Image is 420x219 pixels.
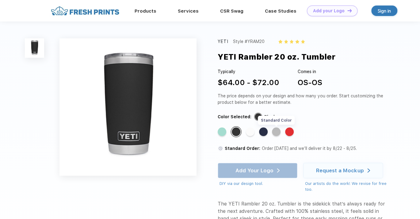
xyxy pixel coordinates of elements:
[316,167,364,174] div: Request a Mockup
[135,8,156,14] a: Products
[25,38,44,58] img: func=resize&h=100
[218,51,335,63] div: YETI Rambler 20 oz. Tumbler
[272,127,281,136] div: Stainless Steel
[218,114,251,120] div: Color Selected:
[220,181,297,187] div: DIY via our design tool.
[278,40,282,43] img: yellow_star.svg
[284,40,288,43] img: yellow_star.svg
[290,40,293,43] img: yellow_star.svg
[218,127,226,136] div: Seafoam
[259,127,268,136] div: Navy
[371,6,397,16] a: Sign in
[285,127,294,136] div: Corporate Red
[298,68,322,75] div: Comes in
[305,181,390,193] div: Our artists do the work! We revise for free too.
[218,93,390,106] div: The price depends on your design and how many you order. Start customizing the product below for ...
[367,168,370,173] img: white arrow
[347,9,352,12] img: DT
[301,40,305,43] img: yellow_star.svg
[232,127,240,136] div: Black
[378,7,391,14] div: Sign in
[218,38,228,45] div: YETI
[218,146,223,151] img: standard order
[233,38,265,45] div: Style #YRAM20
[313,8,344,14] div: Add your Logo
[246,127,254,136] div: White
[298,77,322,88] div: OS-OS
[218,77,279,88] div: $64.00 - $72.00
[49,6,121,16] img: fo%20logo%202.webp
[59,38,197,176] img: func=resize&h=640
[264,114,276,120] div: Black
[225,146,260,151] span: Standard Order:
[218,68,279,75] div: Typically
[262,146,357,151] span: Order [DATE] and we’ll deliver it by 8/22 - 8/25.
[295,40,299,43] img: yellow_star.svg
